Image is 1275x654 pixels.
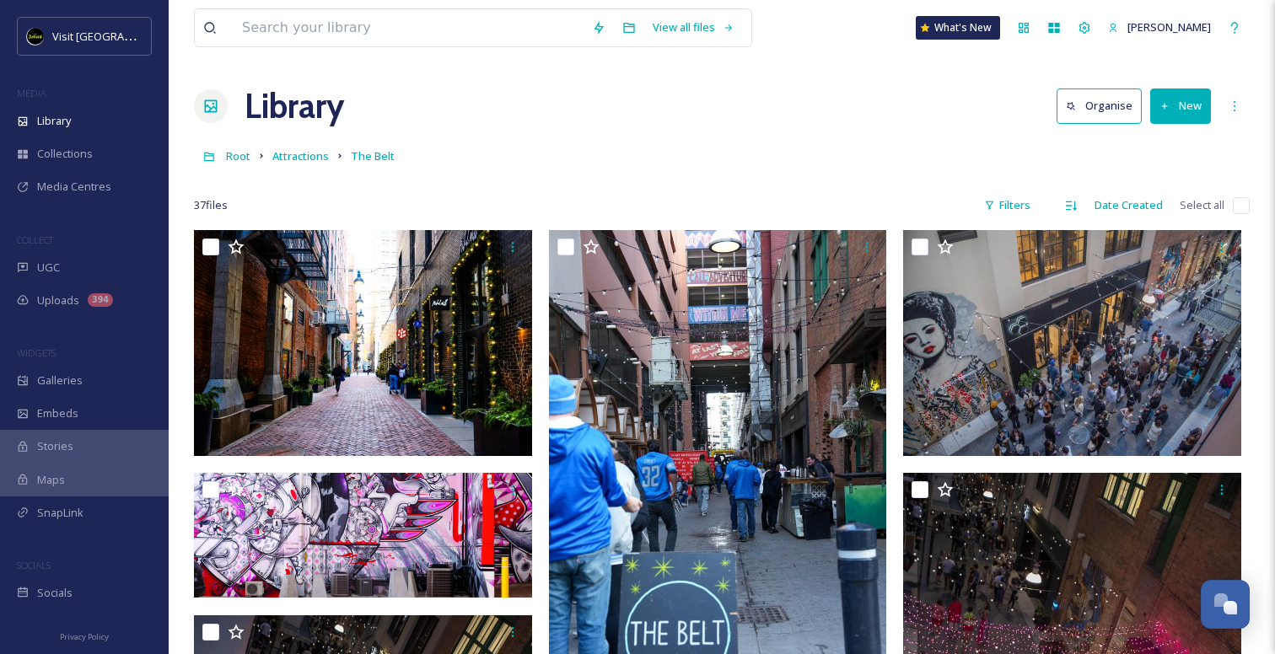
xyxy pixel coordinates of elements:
[17,87,46,99] span: MEDIA
[37,405,78,421] span: Embeds
[194,473,532,598] img: The Belt_Bill Bowen (3).jpg
[37,146,93,162] span: Collections
[60,631,109,642] span: Privacy Policy
[17,233,53,246] span: COLLECT
[1180,197,1224,213] span: Select all
[17,346,56,359] span: WIDGETS
[194,197,228,213] span: 37 file s
[52,28,183,44] span: Visit [GEOGRAPHIC_DATA]
[272,148,329,163] span: Attractions
[1100,11,1219,44] a: [PERSON_NAME]
[27,28,44,45] img: VISIT%20DETROIT%20LOGO%20-%20BLACK%20BACKGROUND.png
[60,625,109,646] a: Privacy Policy
[88,293,113,307] div: 394
[37,179,111,195] span: Media Centres
[1150,88,1211,123] button: New
[1086,189,1171,222] div: Date Created
[976,189,1039,222] div: Filters
[351,146,395,166] a: The Belt
[37,472,65,488] span: Maps
[272,146,329,166] a: Attractions
[245,81,344,131] a: Library
[37,292,79,308] span: Uploads
[17,559,51,571] span: SOCIALS
[234,9,584,46] input: Search your library
[644,11,743,44] a: View all files
[1057,88,1142,123] button: Organise
[37,585,73,601] span: Socials
[916,16,1000,40] a: What's New
[1201,580,1250,629] button: Open Chat
[194,230,532,456] img: The Belt.jpg
[351,148,395,163] span: The Belt
[37,438,73,454] span: Stories
[226,146,250,166] a: Root
[1127,19,1211,35] span: [PERSON_NAME]
[903,230,1241,456] img: The Belt_Bill Bowen (26).jpg
[226,148,250,163] span: Root
[37,373,83,389] span: Galleries
[37,113,71,129] span: Library
[37,260,60,276] span: UGC
[37,505,83,521] span: SnapLink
